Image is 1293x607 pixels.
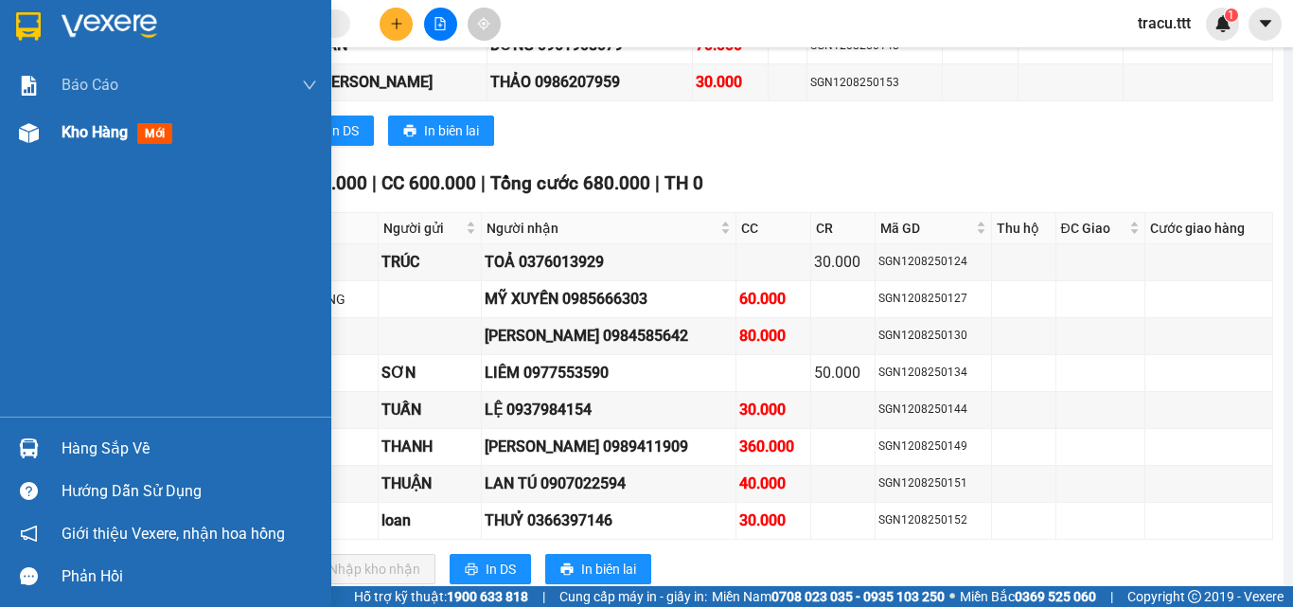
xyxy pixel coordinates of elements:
div: SGN1208250124 [878,253,987,271]
span: question-circle [20,482,38,500]
span: Mã GD [880,218,971,239]
div: MỸ XUYẾN 0985666303 [485,287,733,311]
img: solution-icon [19,76,39,96]
button: aim [468,8,501,41]
span: Cung cấp máy in - giấy in: [559,586,707,607]
span: Hỗ trợ kỹ thuật: [354,586,528,607]
strong: 1900 633 818 [447,589,528,604]
td: SGN1208250134 [876,355,991,392]
button: downloadNhập kho nhận [292,554,435,584]
span: Báo cáo [62,73,118,97]
img: logo-vxr [16,12,41,41]
span: ⚪️ [949,593,955,600]
span: down [302,78,317,93]
span: printer [403,124,416,139]
div: 50.000 [814,361,872,384]
div: LIÊM 0977553590 [485,361,733,384]
span: CC 600.000 [381,172,476,194]
div: 30.000 [814,250,872,274]
span: | [481,172,486,194]
div: 30.000 [739,398,807,421]
div: 40.000 [739,472,807,495]
div: THANH [381,435,478,458]
div: 80.000 [739,324,807,348]
span: In DS [328,120,359,141]
span: notification [20,525,38,543]
sup: 1 [1225,9,1238,22]
td: SGN1208250149 [876,429,991,466]
button: file-add [424,8,457,41]
td: SGN1208250124 [876,244,991,281]
div: [PERSON_NAME] 0989411909 [485,435,733,458]
span: tracu.ttt [1123,11,1206,35]
div: SGN1208250127 [878,290,987,308]
strong: 0369 525 060 [1015,589,1096,604]
img: warehouse-icon [19,123,39,143]
div: Hướng dẫn sử dụng [62,477,317,506]
span: Miền Nam [712,586,945,607]
th: CC [736,213,811,244]
div: THẢO 0986207959 [490,70,690,94]
button: printerIn DS [292,116,374,146]
div: 360.000 [739,435,807,458]
div: [PERSON_NAME] 0984585642 [485,324,733,348]
strong: 0708 023 035 - 0935 103 250 [771,589,945,604]
button: plus [380,8,413,41]
td: SGN1208250127 [876,281,991,318]
span: message [20,567,38,585]
span: Kho hàng [62,123,128,141]
button: caret-down [1249,8,1282,41]
span: Người gửi [383,218,462,239]
th: Cước giao hàng [1145,213,1273,244]
div: Hàng sắp về [62,435,317,463]
div: TUẤN [381,398,478,421]
span: Tổng cước 680.000 [490,172,650,194]
span: | [1110,586,1113,607]
div: SGN1208250153 [810,74,940,92]
span: Giới thiệu Vexere, nhận hoa hồng [62,522,285,545]
div: LỆ 0937984154 [485,398,733,421]
div: TOẢ 0376013929 [485,250,733,274]
span: CR 80.000 [283,172,367,194]
th: Thu hộ [992,213,1056,244]
div: SGN1208250151 [878,474,987,492]
div: SƠN [381,361,478,384]
div: Phản hồi [62,562,317,591]
div: [PERSON_NAME] [318,70,484,94]
span: | [655,172,660,194]
span: In biên lai [424,120,479,141]
span: | [542,586,545,607]
button: printerIn DS [450,554,531,584]
td: SGN1208250153 [807,64,944,101]
div: 60.000 [739,287,807,311]
td: SGN1208250151 [876,466,991,503]
button: printerIn biên lai [388,116,494,146]
span: 1 [1228,9,1234,22]
span: copyright [1188,590,1201,603]
img: icon-new-feature [1214,15,1231,32]
div: LAN TÚ 0907022594 [485,472,733,495]
span: plus [390,17,403,30]
div: SGN1208250149 [878,437,987,455]
span: caret-down [1257,15,1274,32]
span: | [372,172,377,194]
span: ĐC Giao [1061,218,1126,239]
button: printerIn biên lai [545,554,651,584]
div: loan [381,509,478,532]
td: SGN1208250152 [876,503,991,540]
div: THUẬN [381,472,478,495]
span: TH 0 [664,172,703,194]
div: THUỶ 0366397146 [485,509,733,532]
div: SGN1208250134 [878,364,987,382]
span: Miền Bắc [960,586,1096,607]
span: Người nhận [487,218,717,239]
div: SGN1208250144 [878,401,987,419]
span: mới [137,123,172,144]
span: printer [465,562,478,578]
span: printer [560,562,574,578]
img: warehouse-icon [19,438,39,458]
div: SGN1208250130 [878,327,987,345]
div: 30.000 [696,70,765,94]
div: TRÚC [381,250,478,274]
div: SGN1208250152 [878,511,987,529]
